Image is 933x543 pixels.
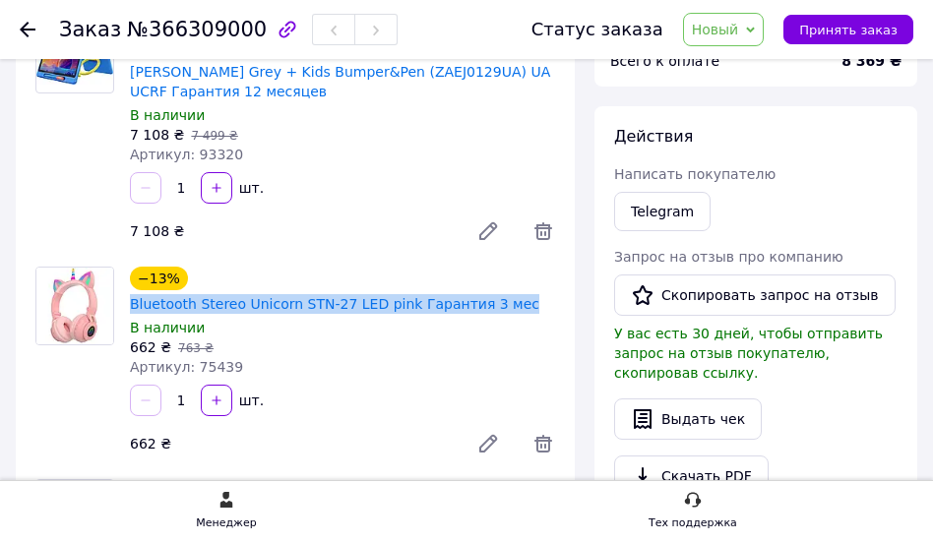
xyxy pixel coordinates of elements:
[130,296,539,312] a: Bluetooth Stereo Unicorn STN-27 LED pink Гарантия 3 мес
[531,432,555,455] span: Удалить
[614,166,776,182] span: Написать покупателю
[130,320,205,335] span: В наличии
[614,192,711,231] a: Telegram
[122,430,453,457] div: 662 ₴
[531,20,663,39] div: Статус заказа
[234,178,266,198] div: шт.
[461,211,516,251] a: Редактировать
[130,107,205,123] span: В наличии
[20,20,35,39] div: Вернуться назад
[130,359,243,375] span: Артикул: 75439
[531,219,555,243] span: Удалить
[36,268,113,344] img: Bluetooth Stereo Unicorn STN-27 LED pink Гарантия 3 мес
[130,44,550,99] a: Планшет Lenovo Tab TB311XU 4/128GB LTE [PERSON_NAME] Grey + Kids Bumper&Pen (ZAEJ0129UA) UA UCRF ...
[191,129,237,143] span: 7 499 ₴
[614,274,896,316] button: Скопировать запрос на отзыв
[130,127,184,143] span: 7 108 ₴
[130,267,188,290] div: −13%
[196,513,256,533] div: Менеджер
[783,15,913,44] button: Принять заказ
[461,424,516,463] a: Редактировать
[649,513,737,533] div: Тех поддержка
[130,147,243,162] span: Артикул: 93320
[610,53,719,69] span: Всего к оплате
[59,18,121,41] span: Заказ
[614,249,843,265] span: Запрос на отзыв про компанию
[122,217,453,245] div: 7 108 ₴
[614,127,693,146] span: Действия
[841,53,902,69] b: 8 369 ₴
[178,341,214,355] span: 763 ₴
[614,455,769,497] a: Скачать PDF
[692,22,739,37] span: Новый
[130,339,171,355] span: 662 ₴
[127,18,267,41] span: №366309000
[614,326,883,381] span: У вас есть 30 дней, чтобы отправить запрос на отзыв покупателю, скопировав ссылку.
[234,391,266,410] div: шт.
[799,23,898,37] span: Принять заказ
[614,398,762,440] button: Выдать чек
